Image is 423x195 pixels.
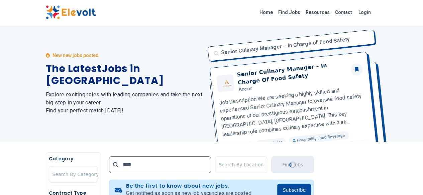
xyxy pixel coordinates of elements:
[257,7,276,18] a: Home
[46,91,204,115] h2: Explore exciting roles with leading companies and take the next big step in your career. Find you...
[354,6,375,19] a: Login
[332,7,354,18] a: Contact
[126,183,252,189] h4: Be the first to know about new jobs.
[276,7,303,18] a: Find Jobs
[303,7,332,18] a: Resources
[390,163,423,195] iframe: Chat Widget
[52,52,99,59] p: New new jobs posted
[46,5,96,19] img: Elevolt
[49,155,98,162] h5: Category
[289,161,296,168] div: Loading...
[46,63,204,87] h1: The Latest Jobs in [GEOGRAPHIC_DATA]
[271,156,314,173] button: Find JobsLoading...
